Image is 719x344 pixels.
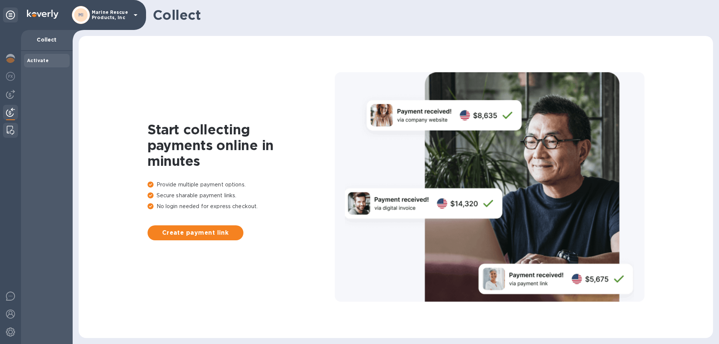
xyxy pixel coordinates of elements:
h1: Collect [153,7,707,23]
p: No login needed for express checkout. [148,203,335,210]
p: Marine Rescue Products, Inc [92,10,129,20]
div: Unpin categories [3,7,18,22]
p: Secure sharable payment links. [148,192,335,200]
h1: Start collecting payments online in minutes [148,122,335,169]
img: Logo [27,10,58,19]
p: Provide multiple payment options. [148,181,335,189]
b: Activate [27,58,49,63]
p: Collect [27,36,67,43]
b: MI [78,12,84,18]
img: Foreign exchange [6,72,15,81]
button: Create payment link [148,225,243,240]
span: Create payment link [154,228,237,237]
